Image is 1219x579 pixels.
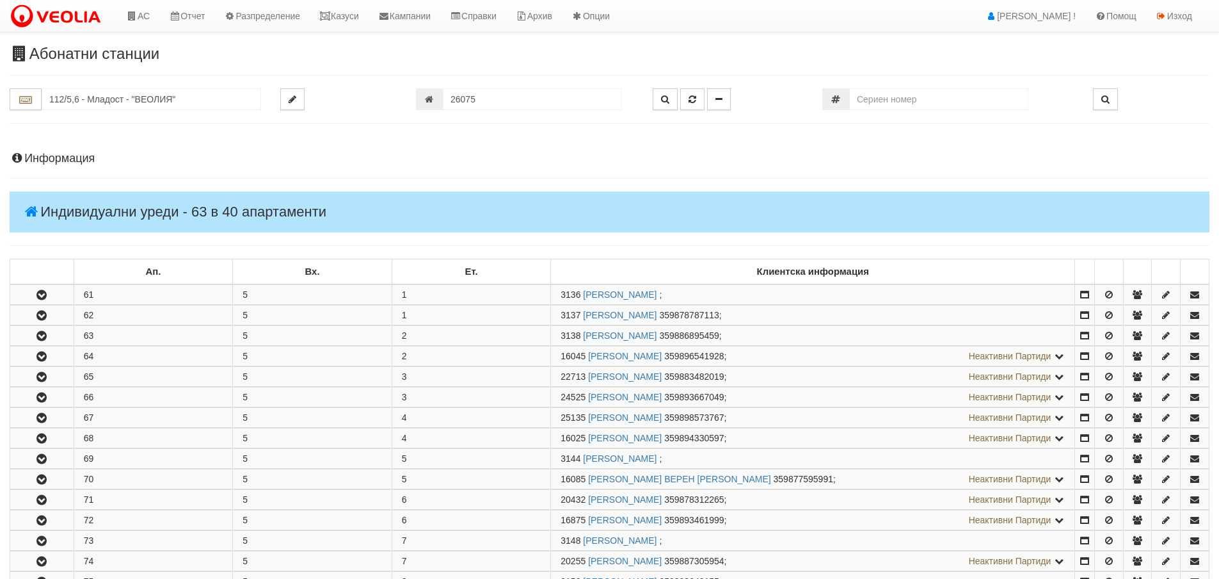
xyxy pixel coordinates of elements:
[74,449,233,469] td: 69
[551,551,1075,571] td: ;
[561,392,586,402] span: Партида №
[402,371,407,382] span: 3
[551,531,1075,551] td: ;
[402,453,407,464] span: 5
[561,433,586,443] span: Партида №
[1094,259,1123,285] td: : No sort applied, sorting is disabled
[74,531,233,551] td: 73
[74,469,233,489] td: 70
[551,326,1075,346] td: ;
[74,259,233,285] td: Ап.: No sort applied, sorting is disabled
[664,392,724,402] span: 359893667049
[588,556,662,566] a: [PERSON_NAME]
[664,556,724,566] span: 359887305954
[443,88,622,110] input: Партида №
[233,408,392,428] td: 5
[402,289,407,300] span: 1
[1152,259,1181,285] td: : No sort applied, sorting is disabled
[74,387,233,407] td: 66
[74,490,233,510] td: 71
[551,259,1075,285] td: Клиентска информация: No sort applied, sorting is disabled
[659,330,719,341] span: 359886895459
[969,412,1051,423] span: Неактивни Партиди
[583,330,657,341] a: [PERSON_NAME]
[74,510,233,530] td: 72
[233,367,392,387] td: 5
[561,330,580,341] span: Партида №
[402,474,407,484] span: 5
[402,556,407,566] span: 7
[233,490,392,510] td: 5
[561,535,580,546] span: Партида №
[969,474,1051,484] span: Неактивни Партиди
[74,551,233,571] td: 74
[465,266,478,277] b: Ет.
[402,535,407,546] span: 7
[233,326,392,346] td: 5
[561,371,586,382] span: Партида №
[402,330,407,341] span: 2
[1181,259,1209,285] td: : No sort applied, sorting is disabled
[233,387,392,407] td: 5
[583,453,657,464] a: [PERSON_NAME]
[561,556,586,566] span: Партида №
[551,387,1075,407] td: ;
[561,412,586,423] span: Партида №
[969,494,1051,505] span: Неактивни Партиди
[664,371,724,382] span: 359883482019
[588,351,662,361] a: [PERSON_NAME]
[402,515,407,525] span: 6
[42,88,261,110] input: Абонатна станция
[969,392,1051,402] span: Неактивни Партиди
[10,259,74,285] td: : No sort applied, sorting is disabled
[664,412,724,423] span: 359898573767
[233,469,392,489] td: 5
[757,266,869,277] b: Клиентска информация
[969,556,1051,566] span: Неактивни Партиди
[561,515,586,525] span: Партида №
[664,351,724,361] span: 359896541928
[551,449,1075,469] td: ;
[146,266,161,277] b: Ап.
[588,392,662,402] a: [PERSON_NAME]
[392,259,551,285] td: Ет.: No sort applied, sorting is disabled
[588,494,662,505] a: [PERSON_NAME]
[305,266,320,277] b: Вх.
[233,347,392,366] td: 5
[551,408,1075,428] td: ;
[74,306,233,325] td: 62
[588,412,662,423] a: [PERSON_NAME]
[551,306,1075,325] td: ;
[561,289,580,300] span: Партида №
[233,531,392,551] td: 5
[74,428,233,448] td: 68
[402,310,407,320] span: 1
[74,367,233,387] td: 65
[588,474,771,484] a: [PERSON_NAME] ВЕРЕН [PERSON_NAME]
[551,428,1075,448] td: ;
[561,310,580,320] span: Партида №
[233,306,392,325] td: 5
[969,433,1051,443] span: Неактивни Партиди
[659,310,719,320] span: 359878787113
[10,45,1209,62] h3: Абонатни станции
[561,474,586,484] span: Партида №
[74,347,233,366] td: 64
[10,192,1209,232] h4: Индивидуални уреди - 63 в 40 апартаменти
[233,449,392,469] td: 5
[402,412,407,423] span: 4
[551,510,1075,530] td: ;
[233,551,392,571] td: 5
[561,351,586,361] span: Партида №
[969,515,1051,525] span: Неактивни Партиди
[588,371,662,382] a: [PERSON_NAME]
[74,284,233,305] td: 61
[233,259,392,285] td: Вх.: No sort applied, sorting is disabled
[233,284,392,305] td: 5
[551,469,1075,489] td: ;
[402,392,407,402] span: 3
[551,490,1075,510] td: ;
[664,494,724,505] span: 359878312265
[551,284,1075,305] td: ;
[561,453,580,464] span: Партида №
